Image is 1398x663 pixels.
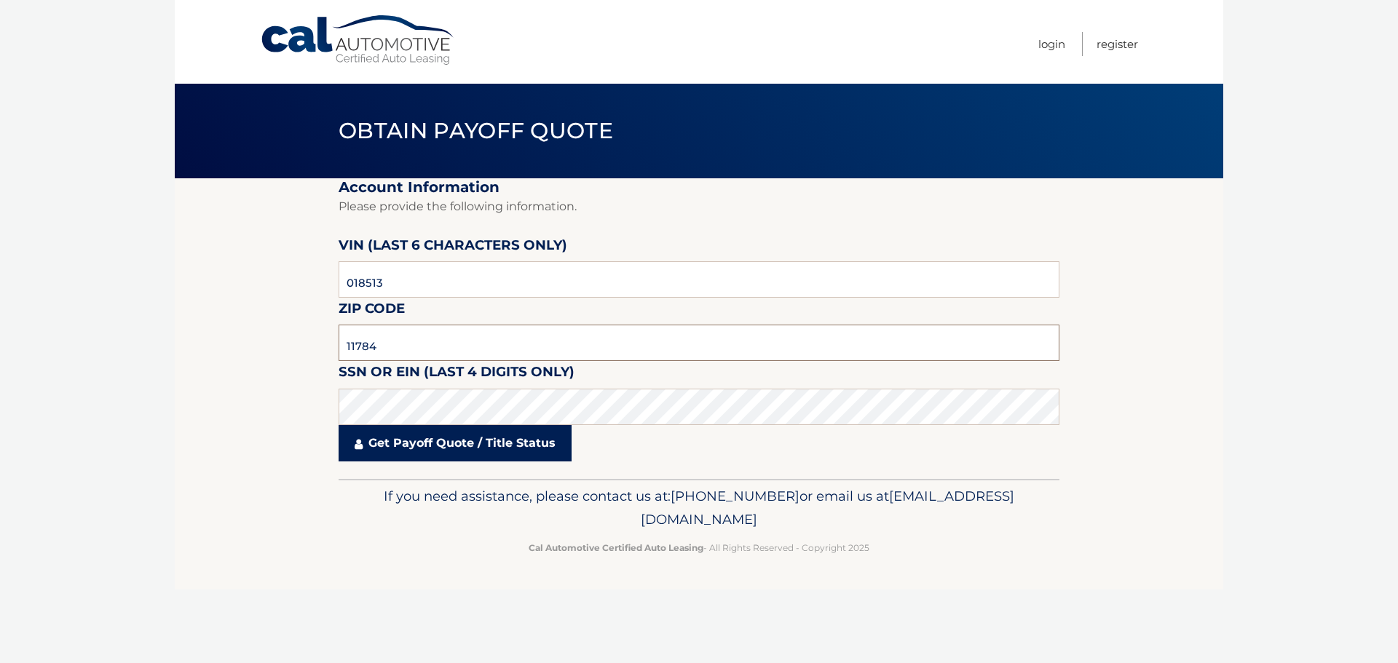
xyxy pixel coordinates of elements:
[339,425,572,461] a: Get Payoff Quote / Title Status
[348,485,1050,531] p: If you need assistance, please contact us at: or email us at
[339,361,574,388] label: SSN or EIN (last 4 digits only)
[1097,32,1138,56] a: Register
[339,178,1059,196] h2: Account Information
[1038,32,1065,56] a: Login
[260,15,457,66] a: Cal Automotive
[339,298,405,325] label: Zip Code
[339,196,1059,217] p: Please provide the following information.
[348,540,1050,555] p: - All Rights Reserved - Copyright 2025
[671,488,799,504] span: [PHONE_NUMBER]
[529,542,703,553] strong: Cal Automotive Certified Auto Leasing
[339,117,613,144] span: Obtain Payoff Quote
[339,234,567,261] label: VIN (last 6 characters only)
